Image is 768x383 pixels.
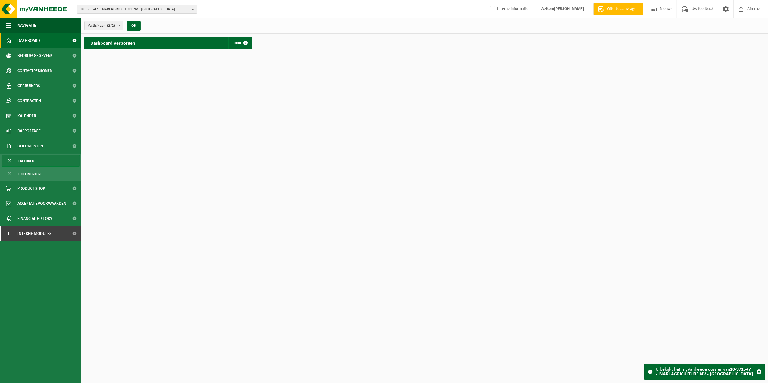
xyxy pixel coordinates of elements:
[6,226,11,241] span: I
[88,21,115,30] span: Vestigingen
[17,93,41,108] span: Contracten
[80,5,189,14] span: 10-971547 - INARI AGRICULTURE NV - [GEOGRAPHIC_DATA]
[17,63,52,78] span: Contactpersonen
[17,33,40,48] span: Dashboard
[489,5,528,14] label: Interne informatie
[656,367,753,377] strong: 10-971547 - INARI AGRICULTURE NV - [GEOGRAPHIC_DATA]
[2,168,80,179] a: Documenten
[18,155,34,167] span: Facturen
[17,196,66,211] span: Acceptatievoorwaarden
[84,37,141,48] h2: Dashboard verborgen
[17,139,43,154] span: Documenten
[17,181,45,196] span: Product Shop
[606,6,640,12] span: Offerte aanvragen
[656,364,753,380] div: U bekijkt het myVanheede dossier van
[593,3,643,15] a: Offerte aanvragen
[17,78,40,93] span: Gebruikers
[17,18,36,33] span: Navigatie
[84,21,123,30] button: Vestigingen(2/2)
[17,123,41,139] span: Rapportage
[2,155,80,167] a: Facturen
[127,21,141,31] button: OK
[554,7,584,11] strong: [PERSON_NAME]
[17,211,52,226] span: Financial History
[228,37,252,49] a: Toon
[17,226,52,241] span: Interne modules
[17,48,53,63] span: Bedrijfsgegevens
[18,168,41,180] span: Documenten
[233,41,241,45] span: Toon
[77,5,197,14] button: 10-971547 - INARI AGRICULTURE NV - [GEOGRAPHIC_DATA]
[107,24,115,28] count: (2/2)
[17,108,36,123] span: Kalender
